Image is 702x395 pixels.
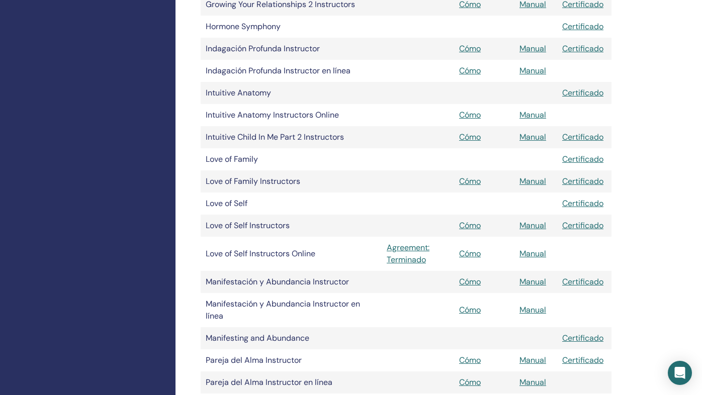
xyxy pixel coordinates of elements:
[459,43,481,54] a: Cómo
[201,293,382,327] td: Manifestación y Abundancia Instructor en línea
[201,82,382,104] td: Intuitive Anatomy
[459,305,481,315] a: Cómo
[201,271,382,293] td: Manifestación y Abundancia Instructor
[562,154,603,164] a: Certificado
[201,327,382,349] td: Manifesting and Abundance
[459,220,481,231] a: Cómo
[201,126,382,148] td: Intuitive Child In Me Part 2 Instructors
[562,132,603,142] a: Certificado
[519,110,546,120] a: Manual
[201,16,382,38] td: Hormone Symphony
[459,248,481,259] a: Cómo
[562,333,603,343] a: Certificado
[562,198,603,209] a: Certificado
[519,355,546,365] a: Manual
[519,220,546,231] a: Manual
[459,176,481,186] a: Cómo
[201,215,382,237] td: Love of Self Instructors
[519,305,546,315] a: Manual
[562,87,603,98] a: Certificado
[519,132,546,142] a: Manual
[201,371,382,393] td: Pareja del Alma Instructor en línea
[201,237,382,271] td: Love of Self Instructors Online
[201,148,382,170] td: Love of Family
[459,110,481,120] a: Cómo
[519,176,546,186] a: Manual
[519,43,546,54] a: Manual
[519,248,546,259] a: Manual
[201,192,382,215] td: Love of Self
[459,276,481,287] a: Cómo
[668,361,692,385] div: Open Intercom Messenger
[459,132,481,142] a: Cómo
[201,60,382,82] td: Indagación Profunda Instructor en línea
[201,104,382,126] td: Intuitive Anatomy Instructors Online
[201,38,382,60] td: Indagación Profunda Instructor
[562,21,603,32] a: Certificado
[562,276,603,287] a: Certificado
[562,176,603,186] a: Certificado
[459,355,481,365] a: Cómo
[519,65,546,76] a: Manual
[201,349,382,371] td: Pareja del Alma Instructor
[387,242,449,266] a: Agreement: Terminado
[201,170,382,192] td: Love of Family Instructors
[459,65,481,76] a: Cómo
[562,355,603,365] a: Certificado
[519,276,546,287] a: Manual
[562,43,603,54] a: Certificado
[519,377,546,387] a: Manual
[459,377,481,387] a: Cómo
[562,220,603,231] a: Certificado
